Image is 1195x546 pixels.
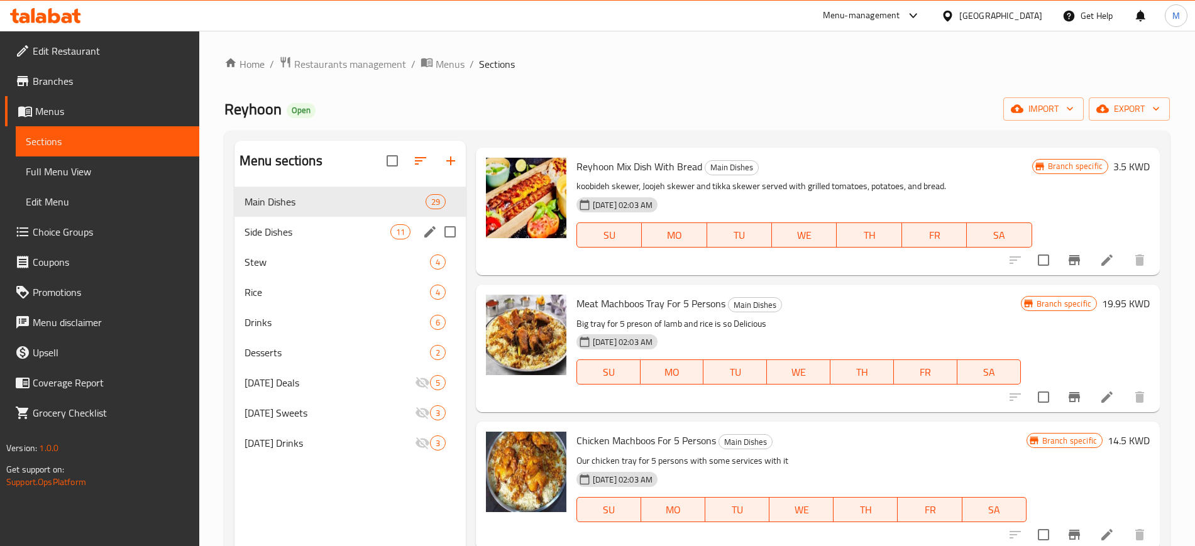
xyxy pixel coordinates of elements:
[245,224,390,239] span: Side Dishes
[436,146,466,176] button: Add section
[823,8,900,23] div: Menu-management
[707,222,772,248] button: TU
[967,501,1022,519] span: SA
[576,497,641,522] button: SU
[234,277,466,307] div: Rice4
[431,256,445,268] span: 4
[705,160,759,175] div: Main Dishes
[576,453,1027,469] p: Our chicken tray for 5 persons with some services with it
[582,363,636,381] span: SU
[234,217,466,247] div: Side Dishes11edit
[959,9,1042,23] div: [GEOGRAPHIC_DATA]
[646,363,699,381] span: MO
[837,222,901,248] button: TH
[708,363,762,381] span: TU
[647,226,702,244] span: MO
[33,345,189,360] span: Upsell
[287,105,316,116] span: Open
[774,501,829,519] span: WE
[234,368,466,398] div: [DATE] Deals5
[642,222,707,248] button: MO
[728,297,782,312] div: Main Dishes
[470,57,474,72] li: /
[224,56,1170,72] nav: breadcrumb
[234,428,466,458] div: [DATE] Drinks3
[234,247,466,277] div: Stew4
[576,359,641,385] button: SU
[405,146,436,176] span: Sort sections
[39,440,58,456] span: 1.0.0
[426,194,446,209] div: items
[431,377,445,389] span: 5
[5,217,199,247] a: Choice Groups
[1102,295,1150,312] h6: 19.95 KWD
[391,226,410,238] span: 11
[1003,97,1084,121] button: import
[1030,247,1057,273] span: Select to update
[479,57,515,72] span: Sections
[33,254,189,270] span: Coupons
[486,432,566,512] img: Chicken Machboos For 5 Persons
[234,337,466,368] div: Desserts2
[431,407,445,419] span: 3
[430,375,446,390] div: items
[1043,160,1108,172] span: Branch specific
[769,497,834,522] button: WE
[705,160,758,175] span: Main Dishes
[245,194,426,209] div: Main Dishes
[431,437,445,449] span: 3
[576,178,1032,194] p: koobideh skewer, Joojeh skewer and tikka skewer served with grilled tomatoes, potatoes, and bread.
[234,307,466,337] div: Drinks6
[234,398,466,428] div: [DATE] Sweets3
[641,359,704,385] button: MO
[842,226,896,244] span: TH
[35,104,189,119] span: Menus
[224,95,282,123] span: Reyhoon
[582,501,636,519] span: SU
[1059,245,1089,275] button: Branch-specific-item
[33,43,189,58] span: Edit Restaurant
[245,435,415,450] div: Ramadan Drinks
[6,461,64,478] span: Get support on:
[279,56,406,72] a: Restaurants management
[1099,527,1115,542] a: Edit menu item
[972,226,1027,244] span: SA
[1059,382,1089,412] button: Branch-specific-item
[772,363,825,381] span: WE
[426,196,445,208] span: 29
[390,224,410,239] div: items
[834,497,898,522] button: TH
[421,56,465,72] a: Menus
[588,336,658,348] span: [DATE] 02:03 AM
[379,148,405,174] span: Select all sections
[33,285,189,300] span: Promotions
[907,226,962,244] span: FR
[705,497,769,522] button: TU
[1125,245,1155,275] button: delete
[830,359,894,385] button: TH
[430,254,446,270] div: items
[962,363,1016,381] span: SA
[777,226,832,244] span: WE
[33,74,189,89] span: Branches
[1089,97,1170,121] button: export
[835,363,889,381] span: TH
[967,222,1032,248] button: SA
[436,57,465,72] span: Menus
[430,405,446,420] div: items
[588,199,658,211] span: [DATE] 02:03 AM
[576,294,725,313] span: Meat Machboos Tray For 5 Persons
[234,187,466,217] div: Main Dishes29
[6,440,37,456] span: Version:
[5,277,199,307] a: Promotions
[294,57,406,72] span: Restaurants management
[245,375,415,390] div: Ramadan Deals
[245,285,430,300] div: Rice
[1032,298,1096,310] span: Branch specific
[1113,158,1150,175] h6: 3.5 KWD
[588,474,658,486] span: [DATE] 02:03 AM
[5,247,199,277] a: Coupons
[641,497,705,522] button: MO
[240,151,322,170] h2: Menu sections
